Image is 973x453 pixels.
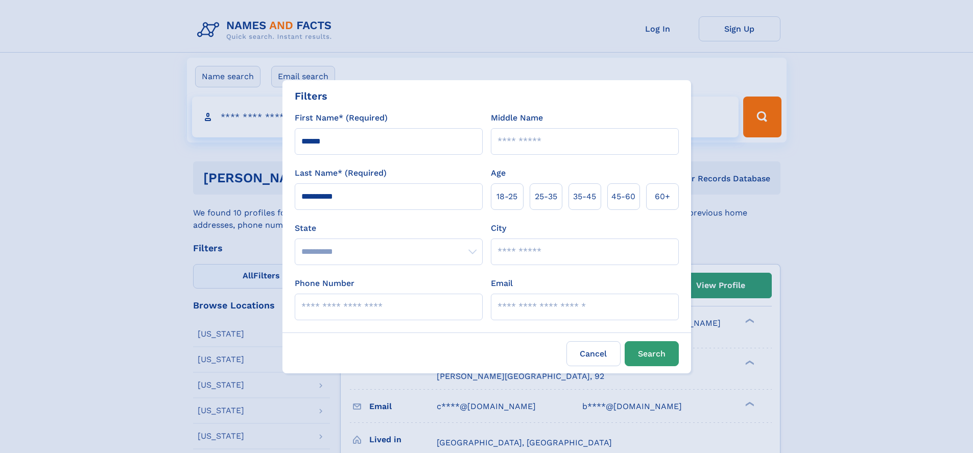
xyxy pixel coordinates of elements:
[491,277,513,290] label: Email
[573,190,596,203] span: 35‑45
[625,341,679,366] button: Search
[491,167,506,179] label: Age
[491,222,506,234] label: City
[491,112,543,124] label: Middle Name
[566,341,621,366] label: Cancel
[535,190,557,203] span: 25‑35
[295,222,483,234] label: State
[655,190,670,203] span: 60+
[295,277,354,290] label: Phone Number
[496,190,517,203] span: 18‑25
[295,167,387,179] label: Last Name* (Required)
[611,190,635,203] span: 45‑60
[295,112,388,124] label: First Name* (Required)
[295,88,327,104] div: Filters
